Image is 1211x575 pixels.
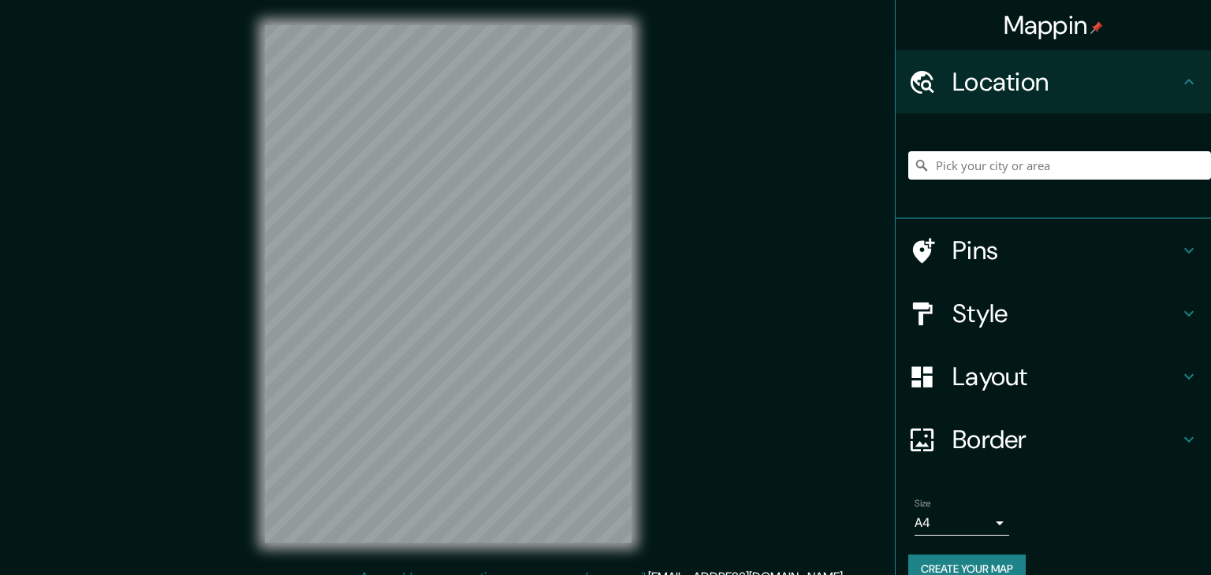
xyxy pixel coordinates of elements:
[896,219,1211,282] div: Pins
[896,345,1211,408] div: Layout
[908,151,1211,180] input: Pick your city or area
[915,510,1009,536] div: A4
[952,235,1179,266] h4: Pins
[265,25,632,543] canvas: Map
[896,50,1211,113] div: Location
[952,424,1179,455] h4: Border
[896,408,1211,471] div: Border
[1004,9,1104,41] h4: Mappin
[952,66,1179,98] h4: Location
[896,282,1211,345] div: Style
[1090,21,1103,34] img: pin-icon.png
[952,361,1179,392] h4: Layout
[952,298,1179,329] h4: Style
[915,497,931,510] label: Size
